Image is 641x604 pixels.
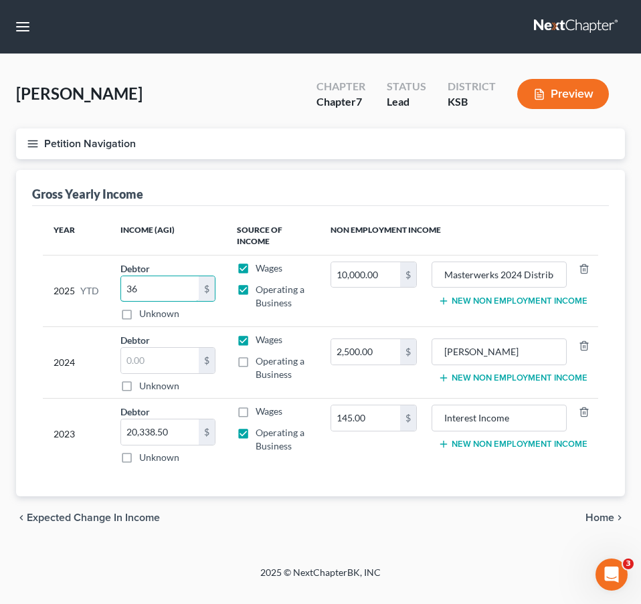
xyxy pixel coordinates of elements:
span: Operating a Business [256,355,304,380]
th: Non Employment Income [320,217,598,256]
div: $ [400,339,416,365]
input: Source of Income [439,339,560,365]
div: Chapter [316,79,365,94]
div: 2024 [54,333,99,393]
div: $ [199,276,215,302]
input: 0.00 [331,405,400,431]
label: Debtor [120,262,150,276]
button: Preview [517,79,609,109]
div: $ [199,348,215,373]
input: 0.00 [121,276,199,302]
input: Source of Income [439,262,560,288]
button: Petition Navigation [16,128,625,159]
span: [PERSON_NAME] [16,84,143,103]
label: Debtor [120,333,150,347]
th: Source of Income [226,217,320,256]
div: Gross Yearly Income [32,186,143,202]
span: 7 [356,95,362,108]
th: Year [43,217,110,256]
button: chevron_left Expected Change in Income [16,512,160,523]
span: 3 [623,559,634,569]
i: chevron_left [16,512,27,523]
button: New Non Employment Income [438,296,587,306]
span: Operating a Business [256,284,304,308]
input: 0.00 [121,348,199,373]
div: $ [400,405,416,431]
label: Unknown [139,451,179,464]
span: Wages [256,405,282,417]
div: $ [199,419,215,445]
div: KSB [448,94,496,110]
input: 0.00 [331,339,400,365]
span: YTD [80,284,99,298]
div: District [448,79,496,94]
div: Chapter [316,94,365,110]
div: $ [400,262,416,288]
div: 2023 [54,405,99,464]
label: Unknown [139,379,179,393]
div: Lead [387,94,426,110]
span: Home [585,512,614,523]
div: Status [387,79,426,94]
button: New Non Employment Income [438,373,587,383]
div: 2025 [54,262,99,321]
label: Debtor [120,405,150,419]
span: Expected Change in Income [27,512,160,523]
span: Operating a Business [256,427,304,451]
span: Wages [256,334,282,345]
input: 0.00 [331,262,400,288]
span: Wages [256,262,282,274]
iframe: Intercom live chat [596,559,628,591]
button: Home chevron_right [585,512,625,523]
label: Unknown [139,307,179,320]
th: Income (AGI) [110,217,226,256]
input: Source of Income [439,405,560,431]
i: chevron_right [614,512,625,523]
input: 0.00 [121,419,199,445]
div: 2025 © NextChapterBK, INC [80,566,561,590]
button: New Non Employment Income [438,439,587,449]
